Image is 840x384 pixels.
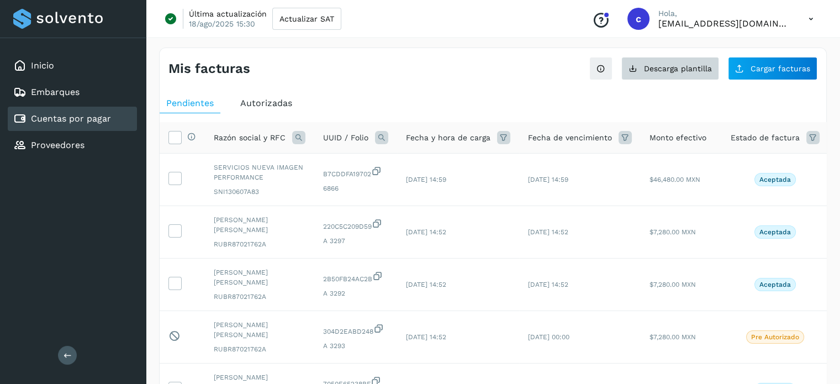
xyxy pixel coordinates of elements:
[759,281,791,288] p: Aceptada
[189,19,255,29] p: 18/ago/2025 15:30
[649,281,696,288] span: $7,280.00 MXN
[214,320,305,340] span: [PERSON_NAME] [PERSON_NAME]
[406,228,446,236] span: [DATE] 14:52
[8,107,137,131] div: Cuentas por pagar
[323,218,388,232] span: 220C5C209D59
[658,18,791,29] p: cxp1@53cargo.com
[621,57,719,80] button: Descarga plantilla
[323,132,368,144] span: UUID / Folio
[31,140,84,150] a: Proveedores
[406,132,490,144] span: Fecha y hora de carga
[644,65,712,72] span: Descarga plantilla
[214,187,305,197] span: SNI130607A83
[214,239,305,249] span: RUBR87021762A
[272,8,341,30] button: Actualizar SAT
[406,333,446,341] span: [DATE] 14:52
[528,281,568,288] span: [DATE] 14:52
[214,215,305,235] span: [PERSON_NAME] [PERSON_NAME]
[323,323,388,336] span: 304D2EABD248
[279,15,334,23] span: Actualizar SAT
[323,166,388,179] span: B7CDDFA19702
[759,176,791,183] p: Aceptada
[323,183,388,193] span: 6866
[8,80,137,104] div: Embarques
[214,292,305,302] span: RUBR87021762A
[731,132,800,144] span: Estado de factura
[323,288,388,298] span: A 3292
[240,98,292,108] span: Autorizadas
[759,228,791,236] p: Aceptada
[406,176,446,183] span: [DATE] 14:59
[751,65,810,72] span: Cargar facturas
[31,87,80,97] a: Embarques
[214,162,305,182] span: SERVICIOS NUEVA IMAGEN PERFORMANCE
[658,9,791,18] p: Hola,
[649,228,696,236] span: $7,280.00 MXN
[751,333,799,341] p: Pre Autorizado
[189,9,267,19] p: Última actualización
[214,344,305,354] span: RUBR87021762A
[406,281,446,288] span: [DATE] 14:52
[168,61,250,77] h4: Mis facturas
[31,113,111,124] a: Cuentas por pagar
[214,267,305,287] span: [PERSON_NAME] [PERSON_NAME]
[323,236,388,246] span: A 3297
[528,176,568,183] span: [DATE] 14:59
[166,98,214,108] span: Pendientes
[649,176,700,183] span: $46,480.00 MXN
[31,60,54,71] a: Inicio
[323,271,388,284] span: 2B50FB24AC2B
[528,333,569,341] span: [DATE] 00:00
[528,228,568,236] span: [DATE] 14:52
[8,133,137,157] div: Proveedores
[649,333,696,341] span: $7,280.00 MXN
[528,132,612,144] span: Fecha de vencimiento
[323,341,388,351] span: A 3293
[8,54,137,78] div: Inicio
[728,57,817,80] button: Cargar facturas
[214,132,286,144] span: Razón social y RFC
[649,132,706,144] span: Monto efectivo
